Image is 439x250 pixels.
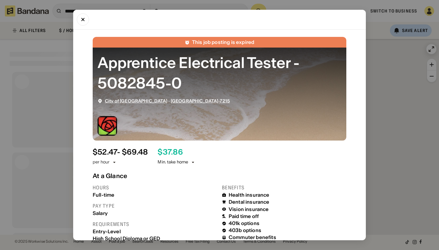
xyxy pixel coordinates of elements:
div: per hour [93,159,109,165]
button: Close [77,13,89,26]
div: Benefits [222,184,346,191]
div: Requirements [93,221,217,227]
a: [GEOGRAPHIC_DATA]-7215 [171,98,230,104]
div: Dental insurance [229,199,269,205]
div: Health insurance [229,192,269,198]
div: This job posting is expired [192,39,254,45]
div: $ 52.47 - $69.48 [93,148,148,157]
div: $ 37.86 [158,148,183,157]
div: At a Glance [93,172,346,180]
div: Min. take home [158,159,195,165]
div: 403b options [229,227,261,233]
a: City of [GEOGRAPHIC_DATA] [105,98,168,104]
div: Commuter benefits [229,234,276,240]
div: Pay type [93,203,217,209]
div: Hours [93,184,217,191]
div: High School Diploma or GED [93,236,217,241]
div: 401k options [229,220,259,226]
img: City of Pasadena logo [98,116,117,136]
div: · [105,98,230,104]
div: Salary [93,210,217,216]
div: Vision insurance [229,206,269,212]
div: Full-time [93,192,217,198]
div: Entry-Level [93,229,217,234]
div: Apprentice Electrical Tester - 5082845-0 [98,52,341,93]
div: Paid time off [229,213,259,219]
